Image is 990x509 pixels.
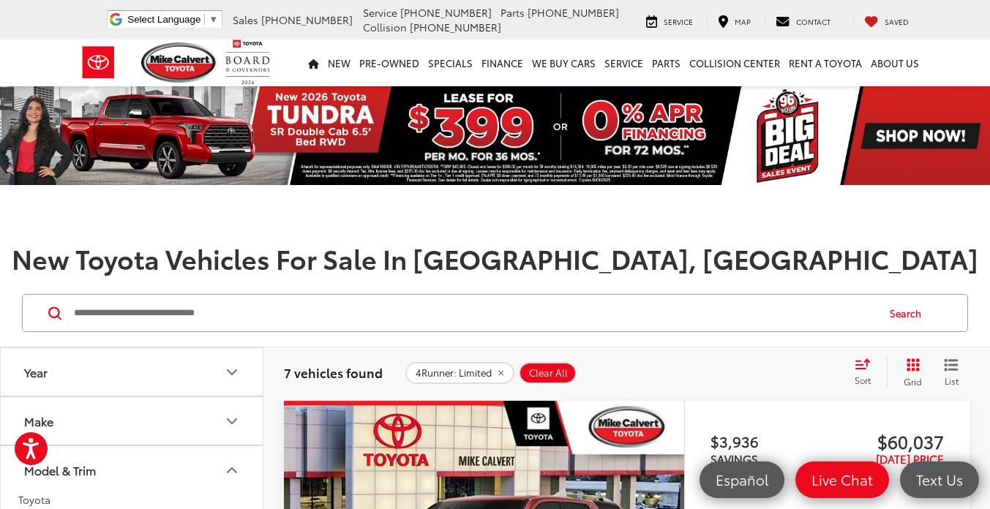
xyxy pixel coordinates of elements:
[1,446,264,494] button: Model & TrimModel & Trim
[827,430,944,452] span: $60,037
[885,16,909,27] span: Saved
[71,39,126,86] img: Toyota
[847,358,887,387] button: Select sort value
[710,430,828,452] span: $3,936
[876,295,942,331] button: Search
[664,16,693,27] span: Service
[363,5,397,20] span: Service
[933,358,970,387] button: List View
[204,14,205,25] span: ​
[261,12,353,27] span: [PHONE_NUMBER]
[853,13,920,28] a: My Saved Vehicles
[876,450,944,467] span: [DATE] PRICE
[735,16,751,27] span: Map
[784,39,866,86] a: Rent a Toyota
[284,363,383,381] span: 7 vehicles found
[127,14,200,25] span: Select Language
[500,5,525,20] span: Parts
[416,367,492,379] span: 4Runner: Limited
[519,362,577,384] button: Clear All
[24,365,48,379] div: Year
[72,295,876,331] input: Search by Make, Model, or Keyword
[209,14,218,25] span: ▼
[600,39,648,86] a: Service
[223,461,241,479] div: Model & Trim
[796,16,830,27] span: Contact
[904,375,922,388] span: Grid
[866,39,923,86] a: About Us
[685,39,784,86] a: Collision Center
[405,362,514,384] button: remove 4Runner: Limited
[127,14,218,25] a: Select Language​
[355,39,424,86] a: Pre-Owned
[24,463,96,477] div: Model & Trim
[477,39,528,86] a: Finance
[304,39,323,86] a: Home
[528,5,619,20] span: [PHONE_NUMBER]
[900,461,979,498] a: Text Us
[804,470,880,489] span: Live Chat
[707,13,762,28] a: Map
[424,39,477,86] a: Specials
[909,470,970,489] span: Text Us
[648,39,685,86] a: Parts
[855,374,871,386] span: Sort
[400,5,492,20] span: [PHONE_NUMBER]
[795,461,889,498] a: Live Chat
[323,39,355,86] a: New
[223,363,241,381] div: Year
[765,13,841,28] a: Contact
[635,13,704,28] a: Service
[141,42,219,83] img: Mike Calvert Toyota
[18,492,50,507] span: Toyota
[944,374,959,387] span: List
[24,414,53,428] div: Make
[410,20,501,34] span: [PHONE_NUMBER]
[1,397,264,445] button: MakeMake
[529,367,568,379] span: Clear All
[223,412,241,430] div: Make
[233,12,258,27] span: Sales
[708,470,776,489] span: Español
[528,39,600,86] a: WE BUY CARS
[700,461,784,498] a: Español
[887,358,933,387] button: Grid View
[1,348,264,396] button: YearYear
[710,450,758,467] span: SAVINGS
[363,20,407,34] span: Collision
